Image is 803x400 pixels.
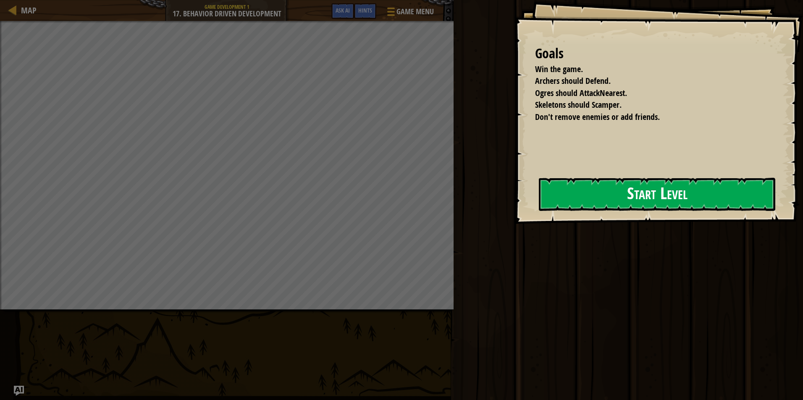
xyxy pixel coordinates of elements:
li: Don't remove enemies or add friends. [525,111,772,123]
span: Map [21,5,37,16]
button: Ask AI [331,3,354,19]
span: Hints [358,6,372,14]
a: Map [17,5,37,16]
button: Ask AI [14,386,24,396]
li: Win the game. [525,63,772,75]
button: Start Level [539,178,775,211]
span: Game Menu [396,6,434,17]
span: Win the game. [535,63,583,75]
div: Goals [535,44,774,63]
li: Skeletons should Scamper. [525,99,772,111]
span: Skeletons should Scamper. [535,99,622,110]
button: Game Menu [381,3,439,23]
li: Ogres should AttackNearest. [525,87,772,99]
span: Ask AI [336,6,350,14]
li: Archers should Defend. [525,75,772,87]
span: Ogres should AttackNearest. [535,87,627,99]
span: Don't remove enemies or add friends. [535,111,660,122]
span: Archers should Defend. [535,75,611,86]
